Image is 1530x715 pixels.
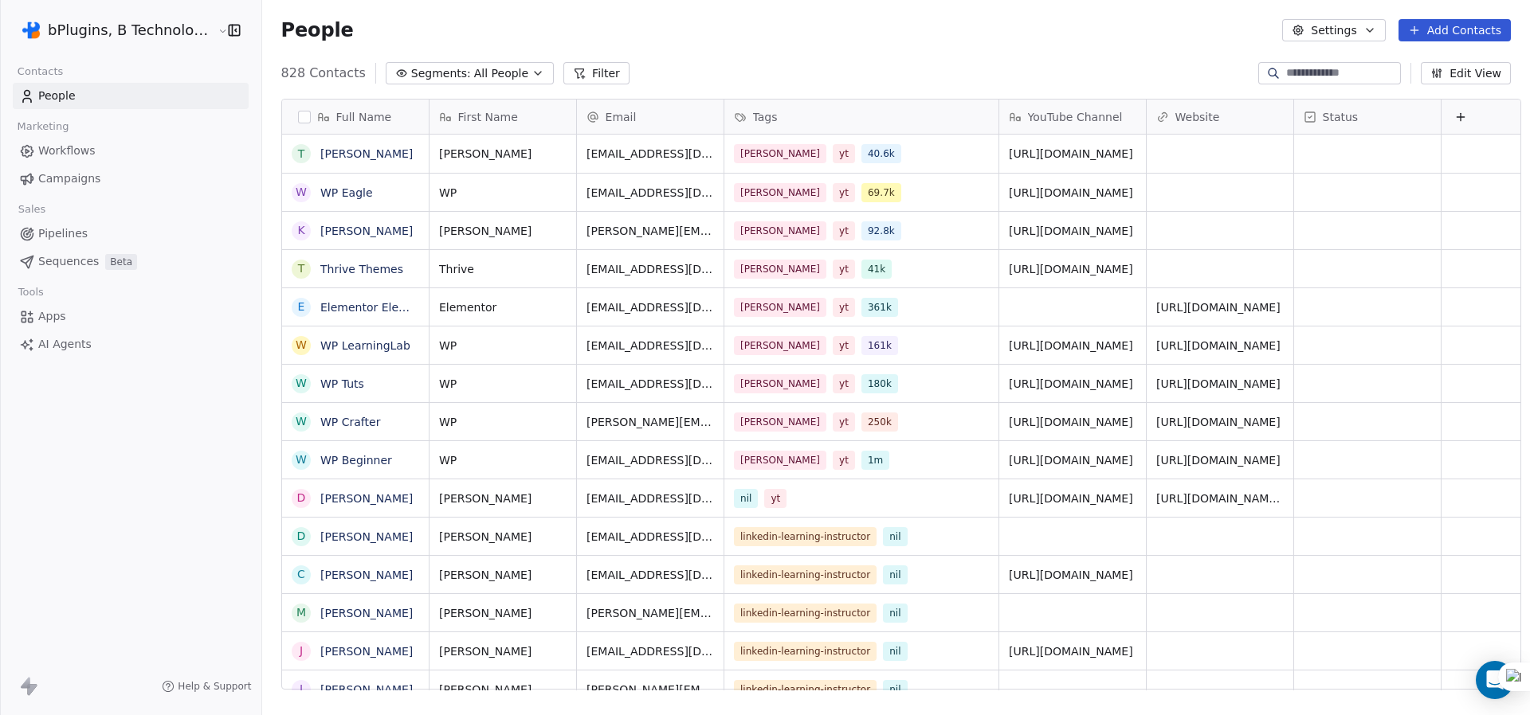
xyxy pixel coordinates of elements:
[320,492,413,505] a: [PERSON_NAME]
[1009,261,1136,277] span: [URL][DOMAIN_NAME]
[883,527,907,546] span: nil
[586,146,714,162] span: [EMAIL_ADDRESS][DOMAIN_NAME]
[38,336,92,353] span: AI Agents
[439,261,567,277] span: Thrive
[320,568,413,581] a: [PERSON_NAME]
[282,135,430,690] div: grid
[734,642,877,661] span: linkedin-learning-instructor
[439,376,567,392] span: WP
[1476,661,1514,699] div: Open Intercom Messenger
[297,299,304,315] div: E
[1009,146,1136,162] span: [URL][DOMAIN_NAME]
[439,146,567,162] span: [PERSON_NAME]
[19,17,207,44] button: bPlugins, B Technologies LLC
[833,412,855,432] span: yt
[439,567,567,583] span: [PERSON_NAME]
[1421,62,1511,84] button: Edit View
[439,605,567,621] span: [PERSON_NAME]
[1009,223,1136,239] span: [URL][DOMAIN_NAME]
[439,682,567,697] span: [PERSON_NAME]
[833,298,855,317] span: yt
[38,308,66,325] span: Apps
[1323,109,1359,125] span: Status
[1156,339,1281,352] a: [URL][DOMAIN_NAME]
[22,21,41,40] img: 4d237dd582c592203a1709821b9385ec515ed88537bc98dff7510fb7378bd483%20(2).png
[13,303,249,330] a: Apps
[586,185,714,201] span: [EMAIL_ADDRESS][DOMAIN_NAME]
[13,221,249,247] a: Pipelines
[297,260,304,277] div: T
[1156,492,1374,505] a: [URL][DOMAIN_NAME][DOMAIN_NAME]
[439,185,567,201] span: WP
[296,337,307,354] div: W
[320,645,413,658] a: [PERSON_NAME]
[336,109,392,125] span: Full Name
[320,377,364,390] a: WP Tuts
[734,221,826,240] span: [PERSON_NAME]
[439,452,567,468] span: WP
[38,225,88,242] span: Pipelines
[833,183,855,202] span: yt
[734,412,826,432] span: [PERSON_NAME]
[296,604,305,621] div: M
[439,223,567,239] span: [PERSON_NAME]
[577,100,724,134] div: Email
[299,681,302,697] div: J
[734,527,877,546] span: linkedin-learning-instructor
[833,451,855,470] span: yt
[586,299,714,315] span: [EMAIL_ADDRESS][DOMAIN_NAME]
[1156,377,1281,390] a: [URL][DOMAIN_NAME]
[724,100,998,134] div: Tags
[38,170,100,187] span: Campaigns
[48,20,214,41] span: bPlugins, B Technologies LLC
[439,529,567,545] span: [PERSON_NAME]
[586,682,714,697] span: [PERSON_NAME][EMAIL_ADDRESS][DOMAIN_NAME]
[439,490,567,506] span: [PERSON_NAME]
[861,374,897,393] span: 180k
[586,643,714,659] span: [EMAIL_ADDRESS][DOMAIN_NAME]
[1156,454,1281,467] a: [URL][DOMAIN_NAME]
[1282,19,1385,41] button: Settings
[320,454,392,467] a: WP Beginner
[296,413,307,430] div: W
[734,374,826,393] span: [PERSON_NAME]
[299,643,302,659] div: J
[861,451,889,470] span: 1m
[458,109,518,125] span: First Name
[296,490,305,506] div: D
[11,197,53,221] span: Sales
[38,253,99,270] span: Sequences
[586,529,714,545] span: [EMAIL_ADDRESS][DOMAIN_NAME]
[13,166,249,192] a: Campaigns
[861,336,897,355] span: 161k
[833,144,855,163] span: yt
[586,376,714,392] span: [EMAIL_ADDRESS][DOMAIN_NAME]
[296,375,307,392] div: W
[861,183,900,202] span: 69.7k
[38,143,96,159] span: Workflows
[753,109,778,125] span: Tags
[1009,185,1136,201] span: [URL][DOMAIN_NAME]
[1175,109,1220,125] span: Website
[734,451,826,470] span: [PERSON_NAME]
[430,135,1522,690] div: grid
[586,605,714,621] span: [PERSON_NAME][EMAIL_ADDRESS][DOMAIN_NAME]
[734,144,826,163] span: [PERSON_NAME]
[320,607,413,619] a: [PERSON_NAME]
[833,374,855,393] span: yt
[10,115,76,139] span: Marketing
[105,254,137,270] span: Beta
[586,452,714,468] span: [EMAIL_ADDRESS][DOMAIN_NAME]
[861,298,897,317] span: 361k
[296,451,307,468] div: W
[1009,338,1136,354] span: [URL][DOMAIN_NAME]
[734,489,758,508] span: nil
[38,88,76,104] span: People
[883,680,907,699] span: nil
[430,100,576,134] div: First Name
[13,248,249,275] a: SequencesBeta
[1156,416,1281,428] a: [URL][DOMAIN_NAME]
[320,530,413,543] a: [PERSON_NAME]
[586,261,714,277] span: [EMAIL_ADDRESS][DOMAIN_NAME]
[320,225,413,237] a: [PERSON_NAME]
